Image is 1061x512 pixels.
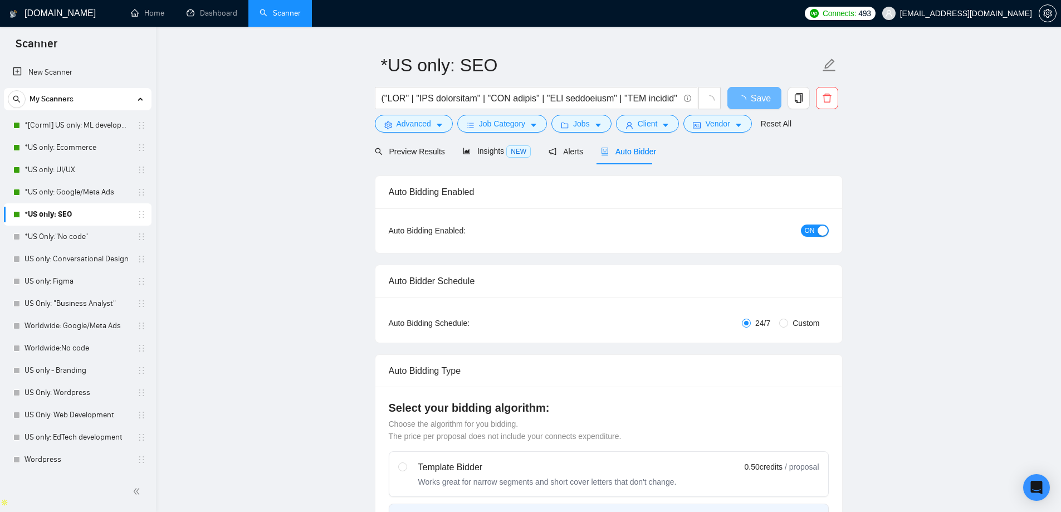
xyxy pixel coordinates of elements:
[25,248,130,270] a: US only: Conversational Design
[13,61,143,84] a: New Scanner
[662,121,669,129] span: caret-down
[751,317,775,329] span: 24/7
[137,321,146,330] span: holder
[137,121,146,130] span: holder
[467,121,475,129] span: bars
[382,91,679,105] input: Search Freelance Jobs...
[823,7,856,19] span: Connects:
[727,87,781,109] button: Save
[816,93,838,103] span: delete
[705,95,715,105] span: loading
[463,147,471,155] span: area-chart
[601,147,656,156] span: Auto Bidder
[260,8,301,18] a: searchScanner
[25,337,130,359] a: Worldwide:No code
[418,461,677,474] div: Template Bidder
[4,61,151,84] li: New Scanner
[463,147,531,155] span: Insights
[389,420,622,441] span: Choose the algorithm for you bidding. The price per proposal does not include your connects expen...
[693,121,701,129] span: idcard
[389,400,829,416] h4: Select your bidding algorithm:
[601,148,609,155] span: robot
[1,499,8,506] img: Apollo
[788,317,824,329] span: Custom
[9,5,17,23] img: logo
[705,118,730,130] span: Vendor
[137,388,146,397] span: holder
[137,344,146,353] span: holder
[638,118,658,130] span: Client
[375,115,453,133] button: settingAdvancedcaret-down
[506,145,531,158] span: NEW
[7,36,66,59] span: Scanner
[1023,474,1050,501] div: Open Intercom Messenger
[131,8,164,18] a: homeHome
[25,359,130,382] a: US only - Branding
[25,136,130,159] a: *US only: Ecommerce
[594,121,602,129] span: caret-down
[551,115,612,133] button: folderJobscaret-down
[30,88,74,110] span: My Scanners
[389,317,535,329] div: Auto Bidding Schedule:
[25,404,130,426] a: US Only: Web Development
[25,382,130,404] a: US Only: Wordpress
[389,225,535,237] div: Auto Bidding Enabled:
[133,486,144,497] span: double-left
[25,114,130,136] a: *[Corml] US only: ML development
[788,93,809,103] span: copy
[885,9,893,17] span: user
[436,121,443,129] span: caret-down
[381,51,820,79] input: Scanner name...
[137,455,146,464] span: holder
[25,270,130,292] a: US only: Figma
[1039,9,1056,18] span: setting
[816,87,838,109] button: delete
[788,87,810,109] button: copy
[561,121,569,129] span: folder
[137,411,146,420] span: holder
[137,143,146,152] span: holder
[137,433,146,442] span: holder
[737,95,751,104] span: loading
[25,315,130,337] a: Worldwide: Google/Meta Ads
[137,366,146,375] span: holder
[25,426,130,448] a: US only: EdTech development
[1039,9,1057,18] a: setting
[751,91,771,105] span: Save
[389,355,829,387] div: Auto Bidding Type
[745,461,783,473] span: 0.50 credits
[810,9,819,18] img: upwork-logo.png
[479,118,525,130] span: Job Category
[785,461,819,472] span: / proposal
[137,255,146,264] span: holder
[137,232,146,241] span: holder
[8,95,25,103] span: search
[858,7,871,19] span: 493
[530,121,537,129] span: caret-down
[683,115,751,133] button: idcardVendorcaret-down
[625,121,633,129] span: user
[137,299,146,308] span: holder
[761,118,791,130] a: Reset All
[375,148,383,155] span: search
[137,165,146,174] span: holder
[187,8,237,18] a: dashboardDashboard
[25,203,130,226] a: *US only: SEO
[1039,4,1057,22] button: setting
[418,476,677,487] div: Works great for narrow segments and short cover letters that don't change.
[25,292,130,315] a: US Only: "Business Analyst"
[25,471,130,493] a: Ed Tech
[573,118,590,130] span: Jobs
[389,176,829,208] div: Auto Bidding Enabled
[616,115,679,133] button: userClientcaret-down
[25,448,130,471] a: Wordpress
[137,188,146,197] span: holder
[822,58,837,72] span: edit
[389,265,829,297] div: Auto Bidder Schedule
[457,115,547,133] button: barsJob Categorycaret-down
[8,90,26,108] button: search
[375,147,445,156] span: Preview Results
[25,159,130,181] a: *US only: UI/UX
[384,121,392,129] span: setting
[25,181,130,203] a: *US only: Google/Meta Ads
